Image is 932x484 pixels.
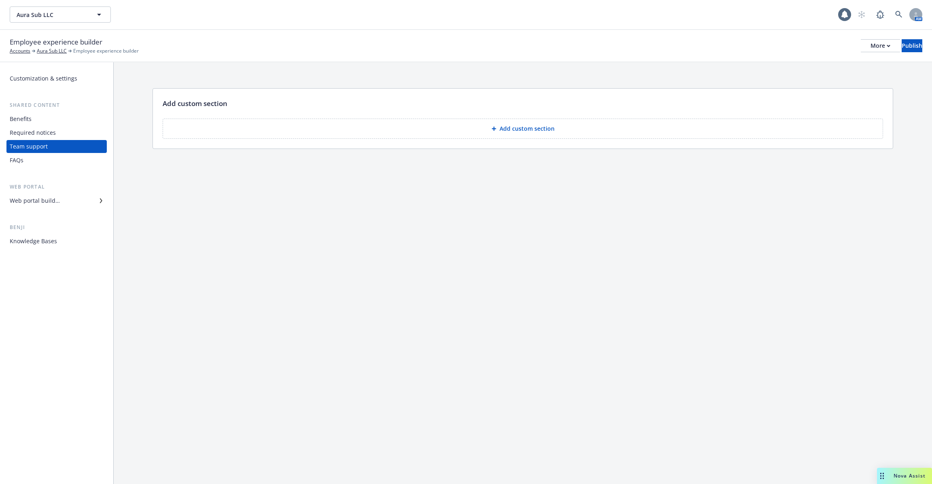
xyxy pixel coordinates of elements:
a: FAQs [6,154,107,167]
button: Add custom section [163,119,883,139]
div: Shared content [6,101,107,109]
div: Customization & settings [10,72,77,85]
div: FAQs [10,154,23,167]
button: More [861,39,900,52]
div: Required notices [10,126,56,139]
div: More [871,40,890,52]
button: Publish [902,39,922,52]
span: Employee experience builder [73,47,139,55]
a: Accounts [10,47,30,55]
a: Start snowing [854,6,870,23]
div: Drag to move [877,468,887,484]
a: Required notices [6,126,107,139]
a: Team support [6,140,107,153]
a: Web portal builder [6,194,107,207]
button: Nova Assist [877,468,932,484]
button: Aura Sub LLC [10,6,111,23]
span: Nova Assist [894,472,926,479]
div: Benji [6,223,107,231]
div: Benefits [10,113,32,125]
a: Search [891,6,907,23]
div: Web portal [6,183,107,191]
span: Employee experience builder [10,37,102,47]
a: Aura Sub LLC [37,47,67,55]
div: Web portal builder [10,194,60,207]
p: Add custom section [500,125,555,133]
div: Knowledge Bases [10,235,57,248]
a: Report a Bug [872,6,888,23]
div: Publish [902,40,922,52]
a: Customization & settings [6,72,107,85]
a: Knowledge Bases [6,235,107,248]
div: Team support [10,140,48,153]
a: Benefits [6,113,107,125]
span: Aura Sub LLC [17,11,87,19]
p: Add custom section [163,98,227,109]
